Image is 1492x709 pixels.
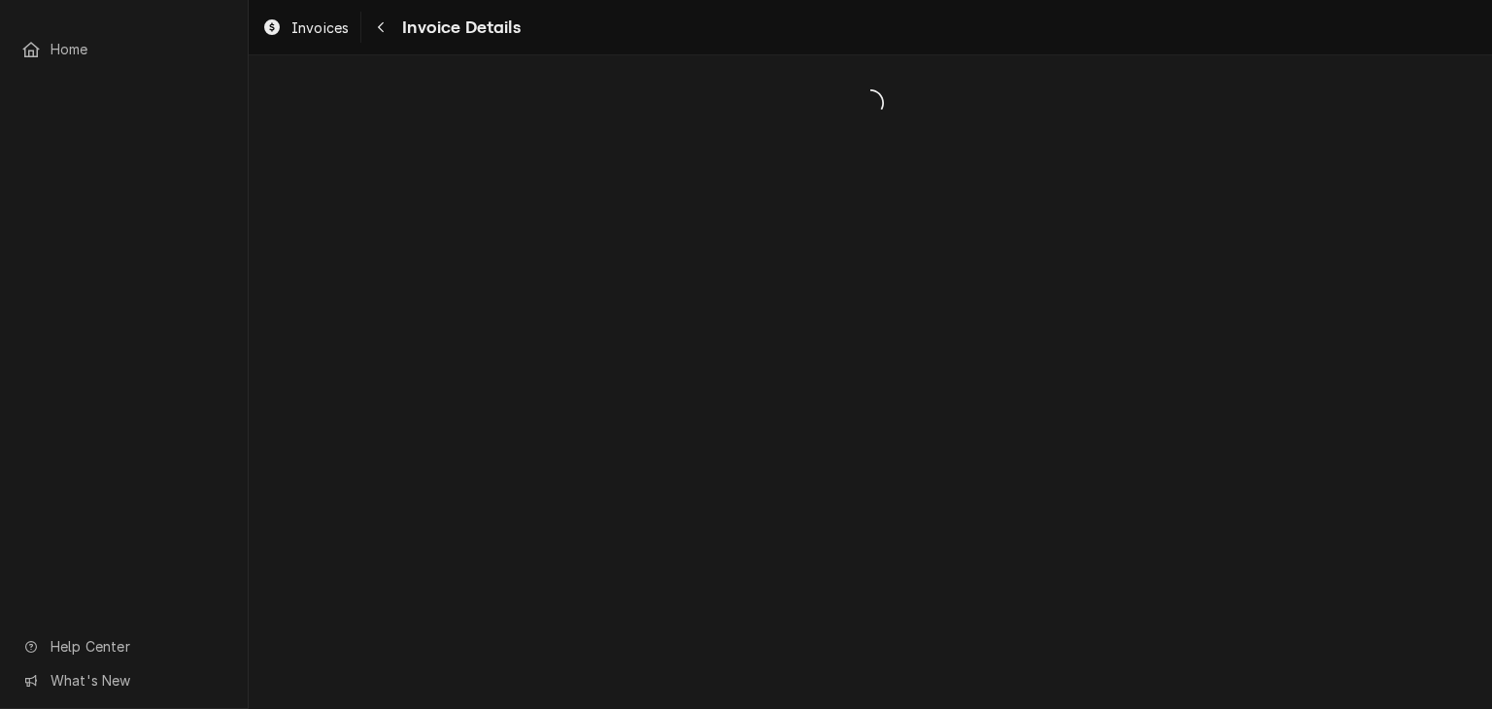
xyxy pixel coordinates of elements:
[396,15,520,41] span: Invoice Details
[291,17,349,38] span: Invoices
[254,12,356,44] a: Invoices
[12,664,236,696] a: Go to What's New
[51,636,224,657] span: Help Center
[249,83,1492,123] span: Loading...
[51,670,224,691] span: What's New
[51,39,226,59] span: Home
[365,12,396,43] button: Navigate back
[12,33,236,65] a: Home
[12,630,236,662] a: Go to Help Center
